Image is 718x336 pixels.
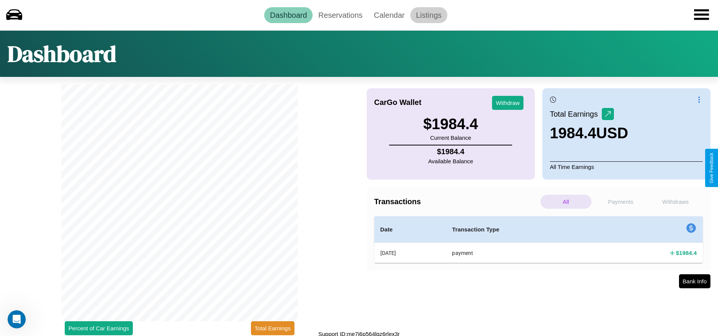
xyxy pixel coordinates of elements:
[374,216,703,263] table: simple table
[410,7,447,23] a: Listings
[676,249,697,257] h4: $ 1984.4
[679,274,710,288] button: Bank Info
[428,147,473,156] h4: $ 1984.4
[264,7,313,23] a: Dashboard
[374,98,422,107] h4: CarGo Wallet
[423,133,478,143] p: Current Balance
[550,161,703,172] p: All Time Earnings
[65,321,133,335] button: Percent of Car Earnings
[8,310,26,328] iframe: Intercom live chat
[650,195,701,209] p: Withdraws
[540,195,592,209] p: All
[374,243,446,263] th: [DATE]
[251,321,294,335] button: Total Earnings
[595,195,646,209] p: Payments
[709,153,714,183] div: Give Feedback
[374,197,539,206] h4: Transactions
[492,96,523,110] button: Withdraw
[452,225,592,234] h4: Transaction Type
[550,125,628,142] h3: 1984.4 USD
[446,243,598,263] th: payment
[368,7,410,23] a: Calendar
[380,225,440,234] h4: Date
[423,116,478,133] h3: $ 1984.4
[313,7,368,23] a: Reservations
[8,38,116,69] h1: Dashboard
[428,156,473,166] p: Available Balance
[550,107,602,121] p: Total Earnings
